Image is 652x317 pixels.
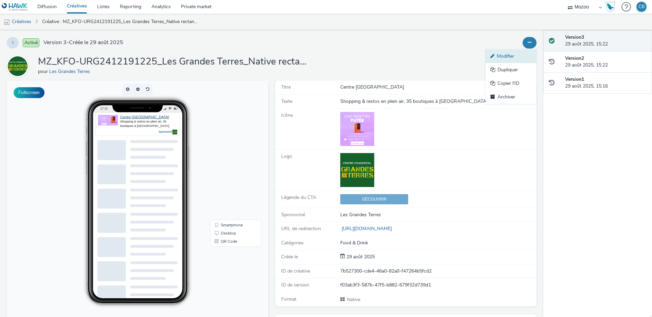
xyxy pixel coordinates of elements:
h1: MZ_KFO-URG2412191225_Les Grandes Terres_Native rectangle_All_InApp_Vague2 [38,55,310,68]
span: Texte [281,98,292,105]
a: Les Grandes Terres [7,63,31,69]
li: Smartphone [205,141,253,149]
span: Icône [281,112,293,118]
span: 17:10 [93,26,101,30]
span: Légende du CTA [281,194,316,201]
a: Sponsored [152,50,170,53]
div: 29 août 2025, 15:16 [565,76,647,90]
span: Sponsorisé [281,211,305,218]
span: Format [281,296,296,302]
span: URL de redirection [281,225,321,232]
img: undefined Logo [2,3,28,11]
a: Créative : MZ_KFO-URG2412191225_Les Grandes Terres_Native rectangle_All_InApp_Vague2 [39,14,202,30]
span: ID de version [281,282,309,288]
li: Desktop [205,149,253,157]
span: Catégories [281,240,304,246]
div: Les Grandes Terres [340,211,536,218]
span: Logo [281,153,292,160]
span: Titre [281,84,291,90]
div: Food & Drink [340,240,536,246]
img: Hawk Academy [605,1,615,12]
span: Native [346,296,360,303]
span: ID de créative [281,268,310,274]
strong: Version 2 [565,55,584,61]
a: [URL][DOMAIN_NAME] [340,225,395,232]
a: Dupliquer [486,63,537,77]
a: Archiver [486,90,537,104]
span: Version 3 - Créée le 29 août 2025 [43,39,123,46]
img: mobile [3,19,10,25]
a: Les Grandes Terres [49,68,93,75]
div: Shopping & restos en plein air, 35 boutiques à [GEOGRAPHIC_DATA] [113,39,170,48]
a: Hawk Academy [605,1,618,12]
span: QR Code [214,159,230,163]
img: logo [340,153,374,187]
span: pour [38,68,49,75]
div: Shopping & restos en plein air, 35 boutiques à [GEOGRAPHIC_DATA] [340,98,536,105]
div: Création 29 août 2025, 15:16 [345,254,375,260]
span: Desktop [214,151,229,155]
a: Centre [GEOGRAPHIC_DATA] [113,35,162,39]
div: Centre [GEOGRAPHIC_DATA] [340,84,536,91]
div: CB [638,2,645,12]
div: f03ab3f3-587b-47f5-b882-679f32d739d1 [340,282,536,288]
div: 29 août 2025, 15:22 [565,34,647,48]
img: icon [340,112,374,146]
span: Activé [23,38,39,47]
strong: Version 1 [565,76,584,82]
span: Smartphone [214,143,236,147]
strong: Version 3 [565,34,584,40]
div: 7b527300-cde4-46a0-82a0-f47264b5fcd2 [340,268,536,275]
span: Créée le [281,254,298,260]
button: Fullscreen [14,87,44,98]
div: 29 août 2025, 15:22 [565,55,647,69]
a: Copier l'ID [486,77,537,90]
a: Modifier [486,50,537,63]
img: Les Grandes Terres [8,56,28,76]
li: QR Code [205,157,253,165]
span: 29 août 2025 [345,254,375,260]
